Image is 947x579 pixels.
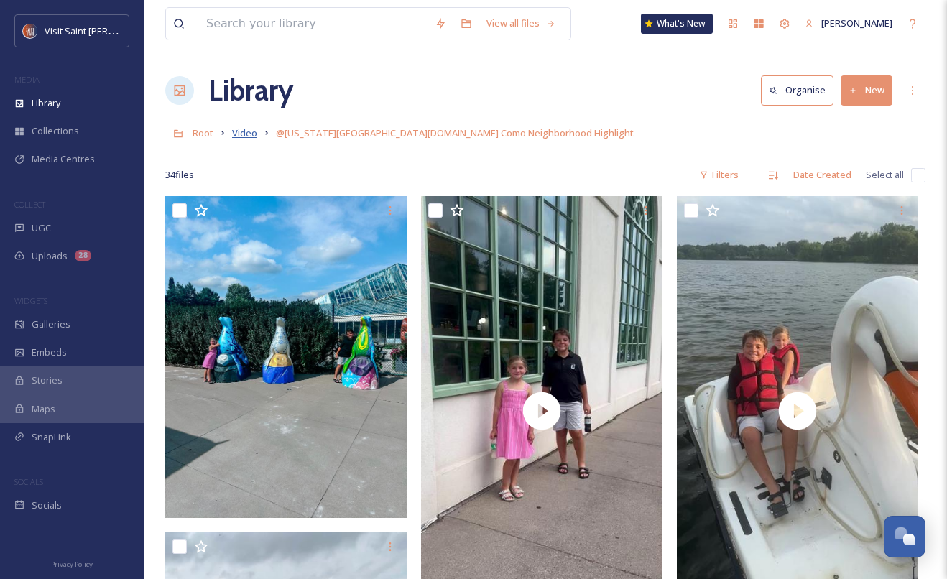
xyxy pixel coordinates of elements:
[32,96,60,110] span: Library
[232,124,257,142] a: Video
[841,75,892,105] button: New
[32,249,68,263] span: Uploads
[641,14,713,34] a: What's New
[232,126,257,139] span: Video
[692,161,746,189] div: Filters
[193,124,213,142] a: Root
[75,250,91,261] div: 28
[45,24,160,37] span: Visit Saint [PERSON_NAME]
[32,402,55,416] span: Maps
[761,75,841,105] a: Organise
[14,199,45,210] span: COLLECT
[884,516,925,557] button: Open Chat
[23,24,37,38] img: Visit%20Saint%20Paul%20Updated%20Profile%20Image.jpg
[32,152,95,166] span: Media Centres
[14,476,43,487] span: SOCIALS
[276,124,634,142] a: @[US_STATE][GEOGRAPHIC_DATA][DOMAIN_NAME] Como Neighborhood Highlight
[51,555,93,572] a: Privacy Policy
[32,499,62,512] span: Socials
[761,75,833,105] button: Organise
[32,346,67,359] span: Embeds
[821,17,892,29] span: [PERSON_NAME]
[32,221,51,235] span: UGC
[786,161,859,189] div: Date Created
[165,168,194,182] span: 34 file s
[866,168,904,182] span: Select all
[51,560,93,569] span: Privacy Policy
[32,430,71,444] span: SnapLink
[32,318,70,331] span: Galleries
[276,126,634,139] span: @[US_STATE][GEOGRAPHIC_DATA][DOMAIN_NAME] Como Neighborhood Highlight
[193,126,213,139] span: Root
[199,8,428,40] input: Search your library
[479,9,563,37] a: View all files
[14,74,40,85] span: MEDIA
[14,295,47,306] span: WIDGETS
[32,374,63,387] span: Stories
[798,9,900,37] a: [PERSON_NAME]
[32,124,79,138] span: Collections
[208,69,293,112] a: Library
[165,196,407,518] img: ext_1757608306.153477_Minnesotafunmom@gmail.com-IMG_8335.jpeg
